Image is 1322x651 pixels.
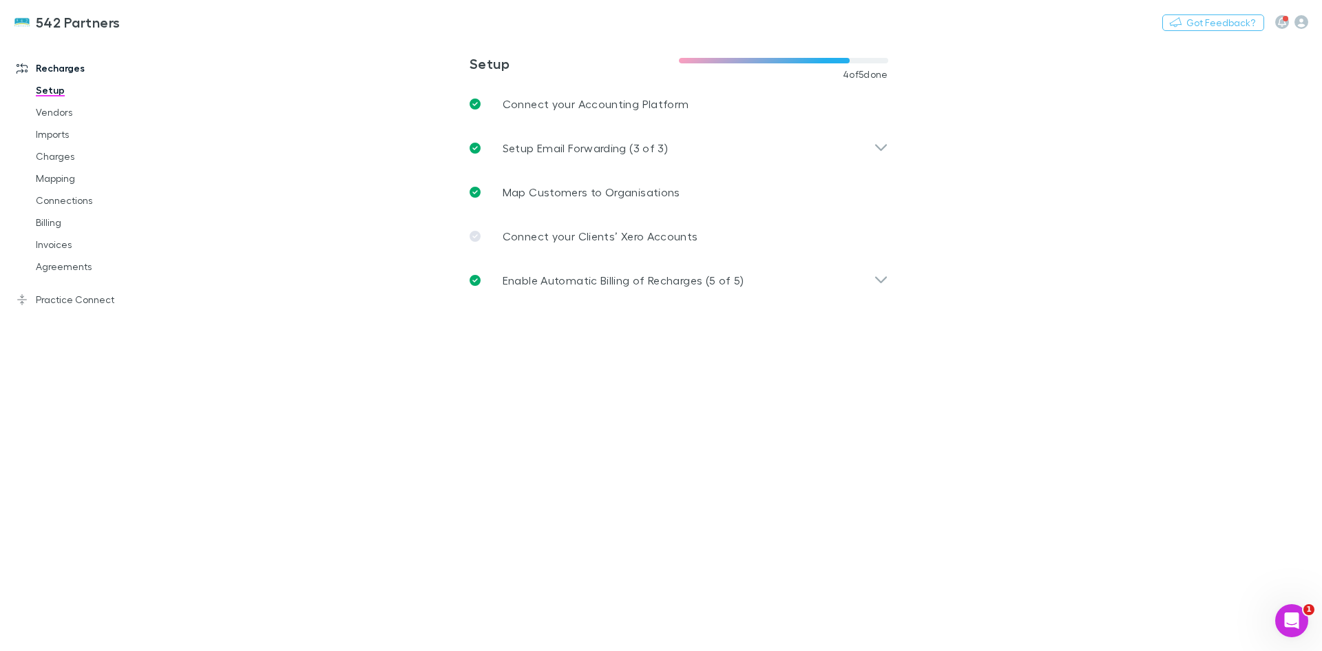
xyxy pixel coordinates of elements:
[36,14,120,30] h3: 542 Partners
[503,140,668,156] p: Setup Email Forwarding (3 of 3)
[459,126,899,170] div: Setup Email Forwarding (3 of 3)
[1275,604,1308,637] iframe: Intercom live chat
[22,189,186,211] a: Connections
[6,6,129,39] a: 542 Partners
[470,55,679,72] h3: Setup
[22,145,186,167] a: Charges
[503,228,698,245] p: Connect your Clients’ Xero Accounts
[22,211,186,234] a: Billing
[459,170,899,214] a: Map Customers to Organisations
[14,14,30,30] img: 542 Partners's Logo
[22,79,186,101] a: Setup
[22,101,186,123] a: Vendors
[843,69,888,80] span: 4 of 5 done
[459,82,899,126] a: Connect your Accounting Platform
[503,96,689,112] p: Connect your Accounting Platform
[22,234,186,256] a: Invoices
[22,256,186,278] a: Agreements
[459,214,899,258] a: Connect your Clients’ Xero Accounts
[3,57,186,79] a: Recharges
[503,272,744,289] p: Enable Automatic Billing of Recharges (5 of 5)
[459,258,899,302] div: Enable Automatic Billing of Recharges (5 of 5)
[1303,604,1314,615] span: 1
[3,289,186,311] a: Practice Connect
[1162,14,1264,31] button: Got Feedback?
[503,184,680,200] p: Map Customers to Organisations
[22,167,186,189] a: Mapping
[22,123,186,145] a: Imports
